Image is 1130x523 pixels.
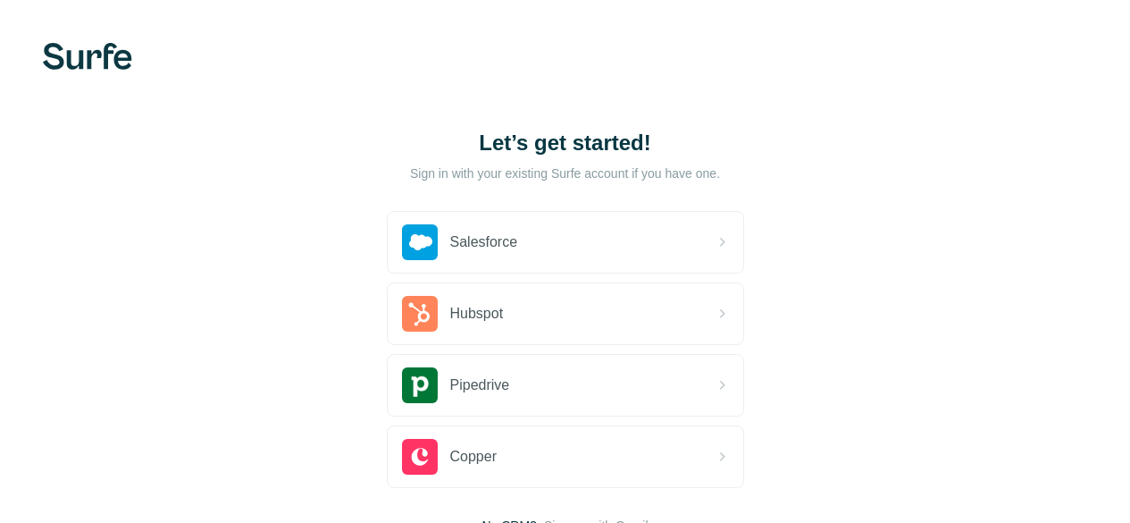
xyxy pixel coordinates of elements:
[450,375,510,396] span: Pipedrive
[402,367,438,403] img: pipedrive's logo
[402,296,438,332] img: hubspot's logo
[450,232,518,253] span: Salesforce
[450,303,504,325] span: Hubspot
[43,43,132,70] img: Surfe's logo
[387,129,744,157] h1: Let’s get started!
[402,439,438,475] img: copper's logo
[410,164,720,182] p: Sign in with your existing Surfe account if you have one.
[402,224,438,260] img: salesforce's logo
[450,446,497,468] span: Copper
